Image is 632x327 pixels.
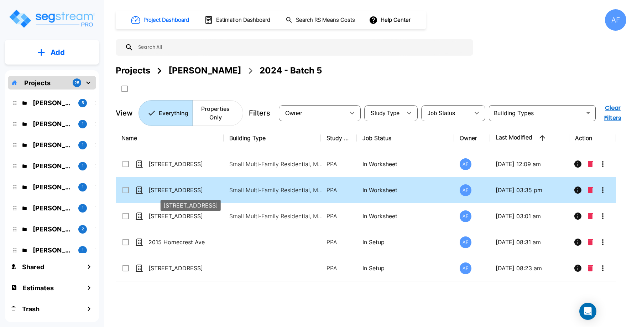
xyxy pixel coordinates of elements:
[362,186,448,194] p: In Worksheet
[192,100,243,126] button: Properties Only
[33,224,73,234] p: Bruce Teitelbaum
[571,261,585,275] button: Info
[585,209,596,223] button: Delete
[490,125,569,151] th: Last Modified
[362,238,448,246] p: In Setup
[491,108,582,118] input: Building Types
[229,186,325,194] p: Small Multi-Family Residential, Multi-Family Residential Site
[585,183,596,197] button: Delete
[168,64,241,77] div: [PERSON_NAME]
[159,109,188,117] p: Everything
[82,121,84,127] p: 1
[23,283,54,293] h1: Estimates
[454,125,490,151] th: Owner
[571,235,585,249] button: Info
[327,212,351,220] p: PPA
[82,142,84,148] p: 1
[74,80,79,86] p: 25
[605,9,626,31] div: AF
[143,16,189,24] h1: Project Dashboard
[357,125,454,151] th: Job Status
[82,100,84,106] p: 5
[148,186,220,194] p: [STREET_ADDRESS]
[33,182,73,192] p: Moishy Spira
[583,108,593,118] button: Open
[33,203,73,213] p: Abba Stein
[148,160,220,168] p: [STREET_ADDRESS]
[460,210,471,222] div: AF
[51,47,65,58] p: Add
[139,100,243,126] div: Platform
[596,261,610,275] button: More-Options
[163,201,218,210] p: [STREET_ADDRESS]
[599,101,626,125] button: Clear Filters
[362,264,448,272] p: In Setup
[579,303,596,320] div: Open Intercom Messenger
[148,238,220,246] p: 2015 Homecrest Ave
[134,39,470,56] input: Search All
[569,125,616,151] th: Action
[371,110,399,116] span: Study Type
[362,212,448,220] p: In Worksheet
[596,235,610,249] button: More-Options
[33,245,73,255] p: Taoufik Lahrache
[327,238,351,246] p: PPA
[585,157,596,171] button: Delete
[460,184,471,196] div: AF
[496,160,563,168] p: [DATE] 12:09 am
[280,103,345,123] div: Select
[82,205,84,211] p: 1
[496,264,563,272] p: [DATE] 08:23 am
[33,98,73,108] p: Moshe Toiv
[460,236,471,248] div: AF
[82,184,84,190] p: 1
[296,16,355,24] h1: Search RS Means Costs
[249,108,270,118] p: Filters
[24,78,51,88] p: Projects
[260,64,322,77] div: 2024 - Batch 5
[82,226,84,232] p: 2
[496,238,563,246] p: [DATE] 08:31 am
[585,261,596,275] button: Delete
[496,212,563,220] p: [DATE] 03:01 am
[596,183,610,197] button: More-Options
[423,103,470,123] div: Select
[571,209,585,223] button: Info
[229,212,325,220] p: Small Multi-Family Residential, Multi-Family Residential Site
[366,103,402,123] div: Select
[116,108,133,118] p: View
[596,209,610,223] button: More-Options
[216,16,270,24] h1: Estimation Dashboard
[116,64,150,77] div: Projects
[8,9,95,29] img: Logo
[224,125,321,151] th: Building Type
[33,119,73,129] p: Yiddy Tyrnauer
[33,161,73,171] p: Christopher Ballesteros
[285,110,302,116] span: Owner
[22,304,40,314] h1: Trash
[33,140,73,150] p: Raizy Rosenblum
[139,100,193,126] button: Everything
[197,104,234,122] p: Properties Only
[460,262,471,274] div: AF
[229,160,325,168] p: Small Multi-Family Residential, Multi-Family Residential Site
[22,262,44,272] h1: Shared
[202,12,274,27] button: Estimation Dashboard
[367,13,413,27] button: Help Center
[596,157,610,171] button: More-Options
[362,160,448,168] p: In Worksheet
[283,13,359,27] button: Search RS Means Costs
[117,82,132,96] button: SelectAll
[116,125,224,151] th: Name
[496,186,563,194] p: [DATE] 03:35 pm
[321,125,357,151] th: Study Type
[460,158,471,170] div: AF
[428,110,455,116] span: Job Status
[82,247,84,253] p: 1
[82,163,84,169] p: 1
[148,212,220,220] p: [STREET_ADDRESS]
[327,160,351,168] p: PPA
[571,157,585,171] button: Info
[148,264,220,272] p: [STREET_ADDRESS]
[571,183,585,197] button: Info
